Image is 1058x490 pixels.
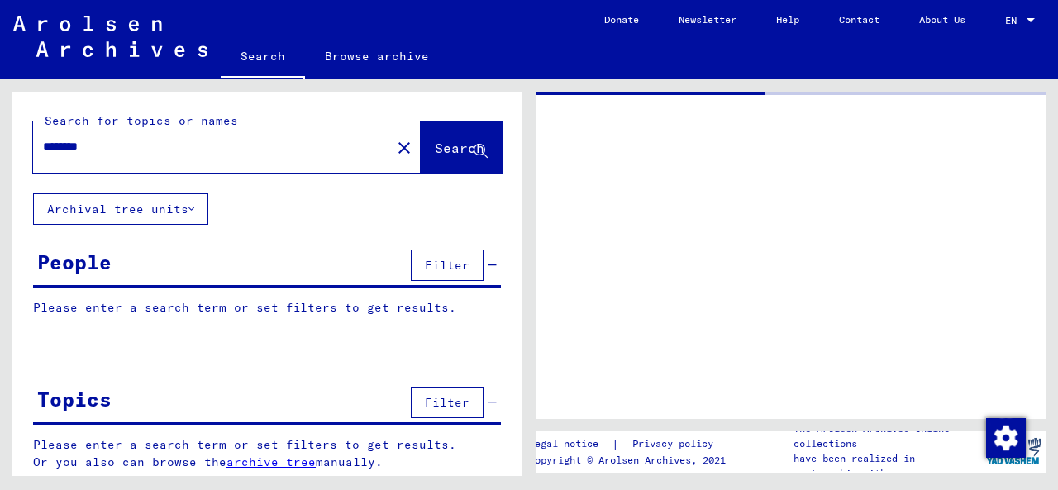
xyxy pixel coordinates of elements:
[411,250,484,281] button: Filter
[425,395,469,410] span: Filter
[435,140,484,156] span: Search
[221,36,305,79] a: Search
[33,299,501,316] p: Please enter a search term or set filters to get results.
[986,418,1026,458] img: Change consent
[37,384,112,414] div: Topics
[985,417,1025,457] div: Change consent
[33,193,208,225] button: Archival tree units
[13,16,207,57] img: Arolsen_neg.svg
[425,258,469,273] span: Filter
[411,387,484,418] button: Filter
[1005,15,1023,26] span: EN
[33,436,502,471] p: Please enter a search term or set filters to get results. Or you also can browse the manually.
[305,36,449,76] a: Browse archive
[421,121,502,173] button: Search
[37,247,112,277] div: People
[529,453,733,468] p: Copyright © Arolsen Archives, 2021
[529,435,612,453] a: Legal notice
[45,113,238,128] mat-label: Search for topics or names
[793,451,982,481] p: have been realized in partnership with
[226,454,316,469] a: archive tree
[388,131,421,164] button: Clear
[983,431,1045,472] img: yv_logo.png
[394,138,414,158] mat-icon: close
[529,435,733,453] div: |
[619,435,733,453] a: Privacy policy
[793,421,982,451] p: The Arolsen Archives online collections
